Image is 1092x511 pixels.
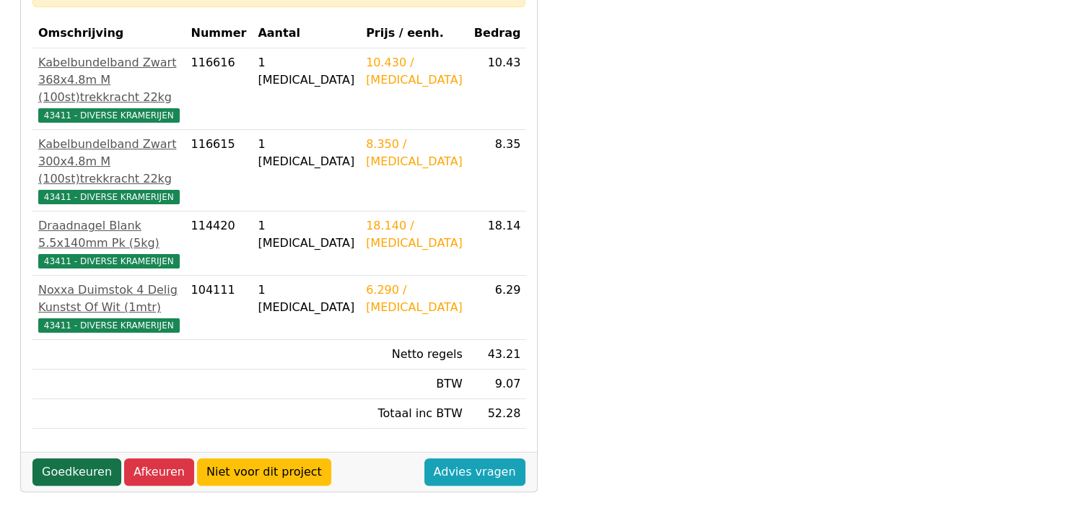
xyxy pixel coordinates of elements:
th: Prijs / eenh. [360,19,468,48]
td: 104111 [185,276,253,340]
td: 116616 [185,48,253,130]
td: 114420 [185,211,253,276]
span: 43411 - DIVERSE KRAMERIJEN [38,108,180,123]
td: 43.21 [468,340,527,370]
a: Afkeuren [124,458,194,486]
div: 18.140 / [MEDICAL_DATA] [366,217,463,252]
div: Kabelbundelband Zwart 368x4.8m M (100st)trekkracht 22kg [38,54,180,106]
th: Nummer [185,19,253,48]
td: 52.28 [468,399,527,429]
a: Noxxa Duimstok 4 Delig Kunstst Of Wit (1mtr)43411 - DIVERSE KRAMERIJEN [38,281,180,333]
div: Kabelbundelband Zwart 300x4.8m M (100st)trekkracht 22kg [38,136,180,188]
th: Bedrag [468,19,527,48]
td: 9.07 [468,370,527,399]
td: 116615 [185,130,253,211]
div: Noxxa Duimstok 4 Delig Kunstst Of Wit (1mtr) [38,281,180,316]
div: 6.290 / [MEDICAL_DATA] [366,281,463,316]
th: Aantal [252,19,360,48]
td: Netto regels [360,340,468,370]
a: Niet voor dit project [197,458,331,486]
div: 1 [MEDICAL_DATA] [258,54,354,89]
a: Goedkeuren [32,458,121,486]
div: 8.350 / [MEDICAL_DATA] [366,136,463,170]
span: 43411 - DIVERSE KRAMERIJEN [38,190,180,204]
div: 1 [MEDICAL_DATA] [258,217,354,252]
a: Draadnagel Blank 5.5x140mm Pk (5kg)43411 - DIVERSE KRAMERIJEN [38,217,180,269]
span: 43411 - DIVERSE KRAMERIJEN [38,318,180,333]
span: 43411 - DIVERSE KRAMERIJEN [38,254,180,268]
td: 10.43 [468,48,527,130]
div: 1 [MEDICAL_DATA] [258,281,354,316]
td: Totaal inc BTW [360,399,468,429]
div: 10.430 / [MEDICAL_DATA] [366,54,463,89]
a: Advies vragen [424,458,525,486]
td: 18.14 [468,211,527,276]
td: BTW [360,370,468,399]
td: 8.35 [468,130,527,211]
a: Kabelbundelband Zwart 368x4.8m M (100st)trekkracht 22kg43411 - DIVERSE KRAMERIJEN [38,54,180,123]
td: 6.29 [468,276,527,340]
div: Draadnagel Blank 5.5x140mm Pk (5kg) [38,217,180,252]
div: 1 [MEDICAL_DATA] [258,136,354,170]
th: Omschrijving [32,19,185,48]
a: Kabelbundelband Zwart 300x4.8m M (100st)trekkracht 22kg43411 - DIVERSE KRAMERIJEN [38,136,180,205]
